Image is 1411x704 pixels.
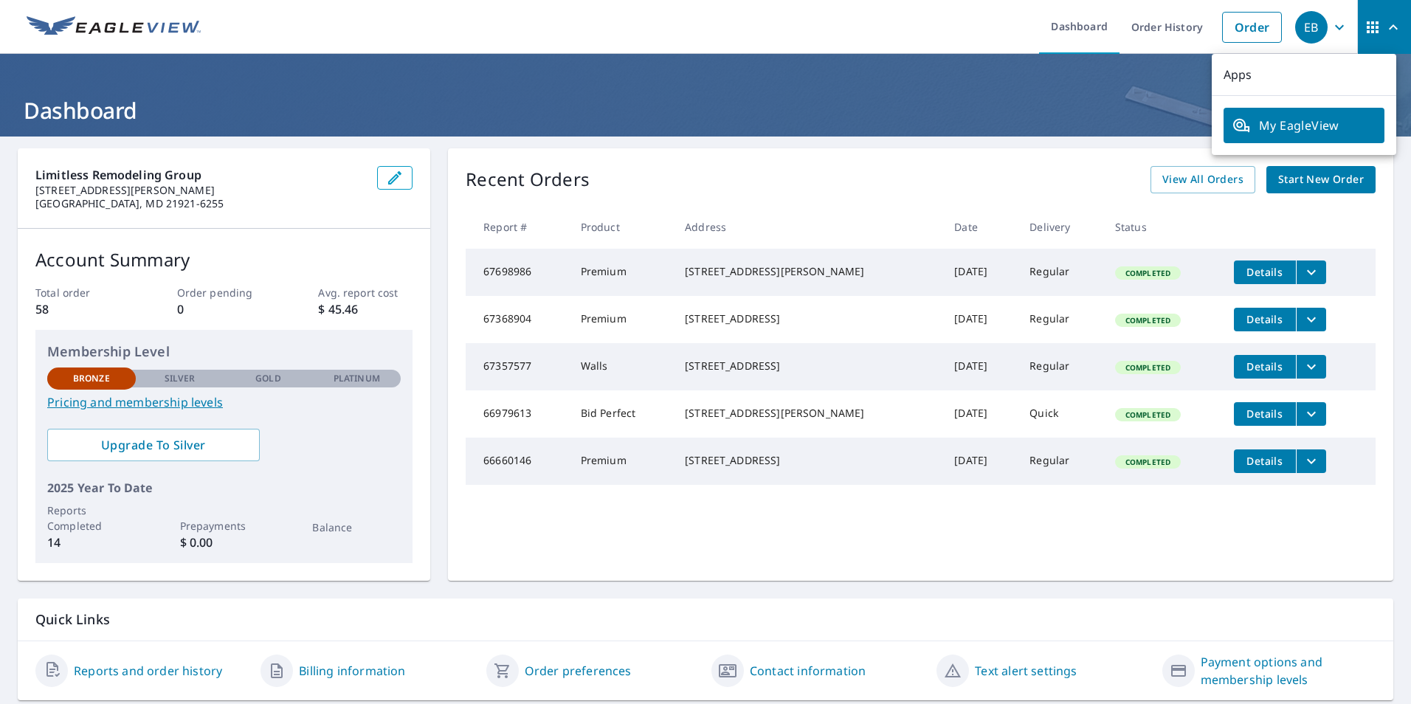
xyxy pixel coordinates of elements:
p: Avg. report cost [318,285,413,300]
button: detailsBtn-66660146 [1234,449,1296,473]
th: Product [569,205,673,249]
td: Walls [569,343,673,390]
p: Recent Orders [466,166,590,193]
p: 0 [177,300,272,318]
a: Pricing and membership levels [47,393,401,411]
span: Details [1243,359,1287,373]
a: My EagleView [1224,108,1384,143]
span: Completed [1117,457,1179,467]
td: Regular [1018,249,1103,296]
div: [STREET_ADDRESS] [685,311,931,326]
td: [DATE] [942,438,1018,485]
a: Upgrade To Silver [47,429,260,461]
button: filesDropdownBtn-67368904 [1296,308,1326,331]
span: Completed [1117,362,1179,373]
span: Upgrade To Silver [59,437,248,453]
p: $ 0.00 [180,534,269,551]
p: Platinum [334,372,380,385]
div: [STREET_ADDRESS][PERSON_NAME] [685,406,931,421]
th: Delivery [1018,205,1103,249]
span: Completed [1117,315,1179,325]
div: [STREET_ADDRESS] [685,359,931,373]
button: filesDropdownBtn-66979613 [1296,402,1326,426]
img: EV Logo [27,16,201,38]
td: 67357577 [466,343,569,390]
td: Regular [1018,296,1103,343]
th: Address [673,205,942,249]
td: Premium [569,249,673,296]
p: Bronze [73,372,110,385]
div: [STREET_ADDRESS][PERSON_NAME] [685,264,931,279]
p: [STREET_ADDRESS][PERSON_NAME] [35,184,365,197]
p: $ 45.46 [318,300,413,318]
span: Completed [1117,268,1179,278]
a: View All Orders [1150,166,1255,193]
td: Premium [569,438,673,485]
p: Total order [35,285,130,300]
td: 67698986 [466,249,569,296]
p: Order pending [177,285,272,300]
td: 66979613 [466,390,569,438]
p: Account Summary [35,246,413,273]
a: Reports and order history [74,662,222,680]
p: 2025 Year To Date [47,479,401,497]
span: Details [1243,407,1287,421]
a: Contact information [750,662,866,680]
p: Quick Links [35,610,1376,629]
button: detailsBtn-67698986 [1234,260,1296,284]
p: 58 [35,300,130,318]
p: [GEOGRAPHIC_DATA], MD 21921-6255 [35,197,365,210]
p: Prepayments [180,518,269,534]
td: [DATE] [942,249,1018,296]
span: Start New Order [1278,170,1364,189]
p: Limitless Remodeling Group [35,166,365,184]
h1: Dashboard [18,95,1393,125]
span: Details [1243,454,1287,468]
p: Apps [1212,54,1396,96]
div: EB [1295,11,1328,44]
p: Reports Completed [47,503,136,534]
p: Silver [165,372,196,385]
td: Regular [1018,438,1103,485]
p: Balance [312,520,401,535]
a: Start New Order [1266,166,1376,193]
p: Membership Level [47,342,401,362]
button: filesDropdownBtn-67357577 [1296,355,1326,379]
a: Payment options and membership levels [1201,653,1376,689]
td: [DATE] [942,390,1018,438]
td: Premium [569,296,673,343]
td: Regular [1018,343,1103,390]
a: Text alert settings [975,662,1077,680]
td: 67368904 [466,296,569,343]
span: Details [1243,265,1287,279]
span: Completed [1117,410,1179,420]
span: Details [1243,312,1287,326]
button: detailsBtn-66979613 [1234,402,1296,426]
button: detailsBtn-67357577 [1234,355,1296,379]
a: Billing information [299,662,405,680]
td: Quick [1018,390,1103,438]
span: My EagleView [1232,117,1376,134]
td: [DATE] [942,343,1018,390]
th: Status [1103,205,1222,249]
th: Date [942,205,1018,249]
a: Order [1222,12,1282,43]
td: [DATE] [942,296,1018,343]
span: View All Orders [1162,170,1243,189]
button: detailsBtn-67368904 [1234,308,1296,331]
p: Gold [255,372,280,385]
button: filesDropdownBtn-67698986 [1296,260,1326,284]
th: Report # [466,205,569,249]
a: Order preferences [525,662,632,680]
button: filesDropdownBtn-66660146 [1296,449,1326,473]
td: 66660146 [466,438,569,485]
p: 14 [47,534,136,551]
td: Bid Perfect [569,390,673,438]
div: [STREET_ADDRESS] [685,453,931,468]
